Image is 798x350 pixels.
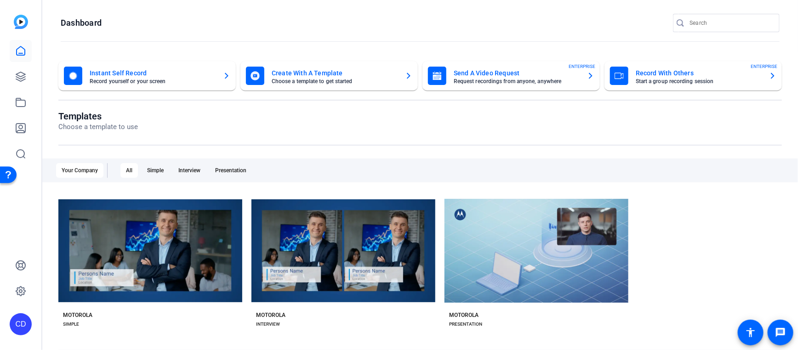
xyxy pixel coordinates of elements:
mat-icon: message [775,327,786,338]
h1: Dashboard [61,17,102,28]
div: INTERVIEW [256,321,280,328]
button: Instant Self RecordRecord yourself or your screen [58,61,236,90]
div: MOTOROLA [449,311,479,319]
div: MOTOROLA [256,311,285,319]
mat-card-subtitle: Record yourself or your screen [90,79,216,84]
div: PRESENTATION [449,321,482,328]
mat-card-title: Create With A Template [272,68,398,79]
button: Create With A TemplateChoose a template to get started [240,61,418,90]
mat-card-subtitle: Start a group recording session [636,79,762,84]
h1: Templates [58,111,138,122]
mat-card-title: Record With Others [636,68,762,79]
mat-card-title: Send A Video Request [454,68,580,79]
button: Send A Video RequestRequest recordings from anyone, anywhereENTERPRISE [422,61,600,90]
div: Interview [173,163,206,178]
input: Search [690,17,772,28]
p: Choose a template to use [58,122,138,132]
div: All [120,163,138,178]
img: blue-gradient.svg [14,15,28,29]
mat-card-subtitle: Request recordings from anyone, anywhere [454,79,580,84]
span: ENTERPRISE [569,63,595,70]
div: SIMPLE [63,321,79,328]
span: ENTERPRISE [751,63,777,70]
button: Record With OthersStart a group recording sessionENTERPRISE [604,61,782,90]
div: CD [10,313,32,335]
mat-icon: accessibility [745,327,756,338]
div: Presentation [210,163,252,178]
mat-card-subtitle: Choose a template to get started [272,79,398,84]
div: Simple [142,163,169,178]
div: MOTOROLA [63,311,92,319]
mat-card-title: Instant Self Record [90,68,216,79]
div: Your Company [56,163,103,178]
